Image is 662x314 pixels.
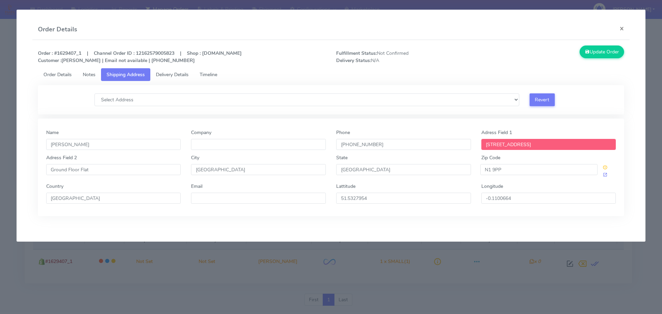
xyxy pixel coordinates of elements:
span: Notes [83,71,96,78]
button: Revert [530,93,555,106]
label: Longitude [481,183,503,190]
strong: Order : #1629407_1 | Channel Order ID : 12162579005823 | Shop : [DOMAIN_NAME] [PERSON_NAME] | Ema... [38,50,242,64]
span: Delivery Details [156,71,189,78]
label: City [191,154,199,161]
label: Company [191,129,211,136]
label: Name [46,129,59,136]
span: Shipping Address [107,71,145,78]
h4: Order Details [38,25,77,34]
label: Country [46,183,63,190]
strong: Customer : [38,57,61,64]
label: Adress Field 1 [481,129,512,136]
button: Close [614,19,630,38]
label: Adress Field 2 [46,154,77,161]
label: Email [191,183,202,190]
ul: Tabs [38,68,624,81]
strong: Fulfillment Status: [336,50,377,57]
span: Order Details [43,71,72,78]
label: Zip Code [481,154,500,161]
span: Not Confirmed N/A [331,50,480,64]
span: Timeline [200,71,217,78]
strong: Delivery Status: [336,57,371,64]
label: State [336,154,348,161]
label: Phone [336,129,350,136]
label: Lattitude [336,183,355,190]
button: Update Order [580,45,624,58]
